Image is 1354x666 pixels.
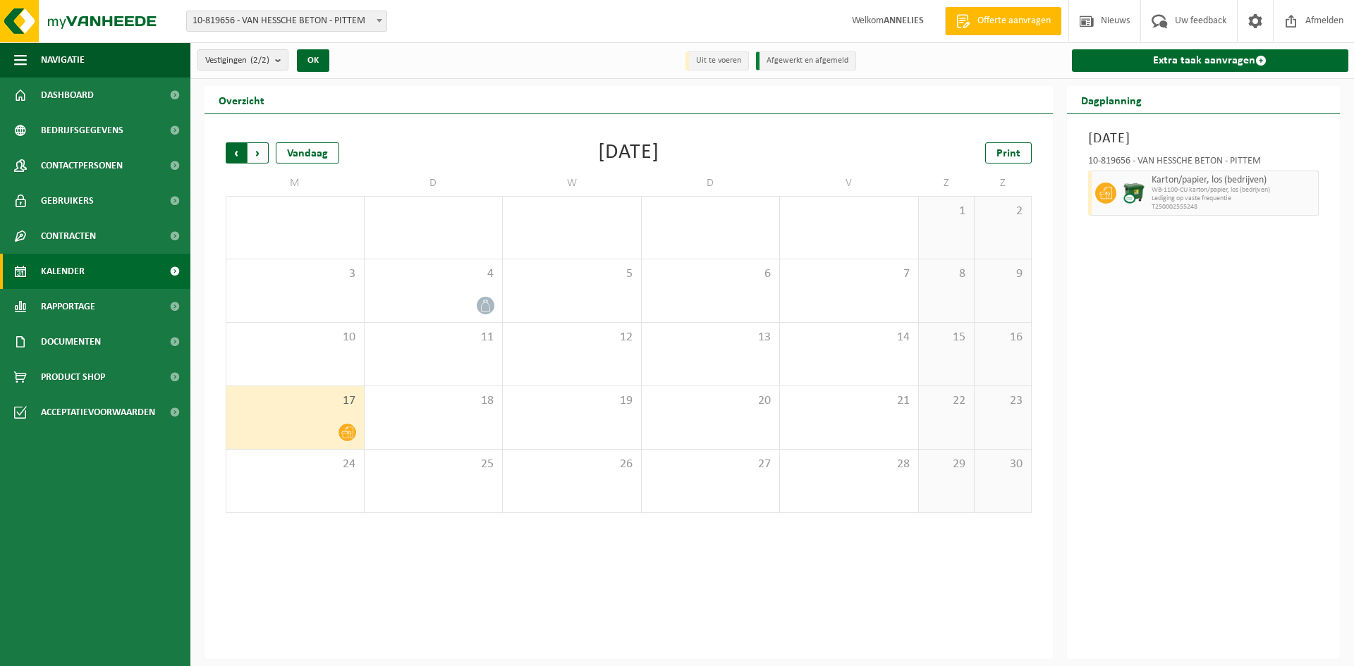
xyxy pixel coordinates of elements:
span: 25 [372,457,496,472]
h2: Overzicht [205,86,279,113]
span: 6 [649,266,773,282]
span: 26 [510,457,634,472]
span: Product Shop [41,359,105,395]
a: Print [985,142,1032,164]
span: 20 [649,393,773,409]
a: Extra taak aanvragen [1072,49,1349,72]
img: WB-1100-CU [1123,183,1145,204]
span: 3 [233,266,357,282]
button: OK [297,49,329,72]
span: Bedrijfsgegevens [41,113,123,148]
span: 29 [926,457,968,472]
span: Acceptatievoorwaarden [41,395,155,430]
div: 10-819656 - VAN HESSCHE BETON - PITTEM [1088,156,1319,171]
span: WB-1100-CU karton/papier, los (bedrijven) [1152,186,1315,195]
td: Z [975,171,1031,196]
span: 10-819656 - VAN HESSCHE BETON - PITTEM [186,11,387,32]
span: Rapportage [41,289,95,324]
span: Print [996,148,1020,159]
span: 1 [926,204,968,219]
span: Volgende [248,142,269,164]
span: 16 [982,330,1023,345]
span: Gebruikers [41,183,94,218]
li: Afgewerkt en afgemeld [756,51,856,70]
span: 28 [787,457,911,472]
span: Contactpersonen [41,148,123,183]
div: [DATE] [598,142,659,164]
span: Karton/papier, los (bedrijven) [1152,175,1315,186]
span: Lediging op vaste frequentie [1152,195,1315,203]
span: 22 [926,393,968,409]
span: 12 [510,330,634,345]
span: Kalender [41,254,85,289]
td: D [642,171,781,196]
span: Vorige [226,142,247,164]
a: Offerte aanvragen [945,7,1061,35]
span: 27 [649,457,773,472]
strong: ANNELIES [884,16,924,26]
span: 4 [372,266,496,282]
span: Documenten [41,324,101,359]
span: T250002555248 [1152,203,1315,211]
span: 13 [649,330,773,345]
h3: [DATE] [1088,128,1319,149]
td: M [226,171,365,196]
span: 19 [510,393,634,409]
span: 9 [982,266,1023,282]
div: Vandaag [276,142,339,164]
span: 23 [982,393,1023,409]
span: 15 [926,330,968,345]
span: 10 [233,330,357,345]
span: 14 [787,330,911,345]
span: 21 [787,393,911,409]
td: V [780,171,919,196]
h2: Dagplanning [1067,86,1156,113]
li: Uit te voeren [685,51,749,70]
count: (2/2) [250,56,269,65]
span: 2 [982,204,1023,219]
span: 17 [233,393,357,409]
span: 10-819656 - VAN HESSCHE BETON - PITTEM [187,11,386,31]
span: 7 [787,266,911,282]
span: 30 [982,457,1023,472]
span: 5 [510,266,634,282]
span: Vestigingen [205,50,269,71]
span: 8 [926,266,968,282]
span: 18 [372,393,496,409]
td: W [503,171,642,196]
td: Z [919,171,975,196]
span: Navigatie [41,42,85,78]
button: Vestigingen(2/2) [197,49,288,70]
td: D [365,171,504,196]
span: Dashboard [41,78,94,113]
span: Contracten [41,218,96,254]
span: 24 [233,457,357,472]
span: 11 [372,330,496,345]
span: Offerte aanvragen [974,14,1054,28]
